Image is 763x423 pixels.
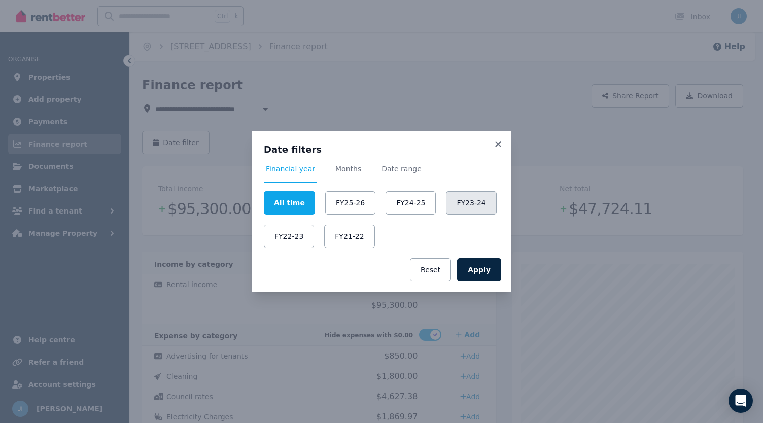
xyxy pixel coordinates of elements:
[264,164,499,183] nav: Tabs
[325,191,375,215] button: FY25-26
[264,225,314,248] button: FY22-23
[335,164,361,174] span: Months
[729,389,753,413] div: Open Intercom Messenger
[324,225,374,248] button: FY21-22
[266,164,315,174] span: Financial year
[446,191,496,215] button: FY23-24
[386,191,436,215] button: FY24-25
[410,258,451,281] button: Reset
[381,164,422,174] span: Date range
[457,258,501,281] button: Apply
[264,144,499,156] h3: Date filters
[264,191,315,215] button: All time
